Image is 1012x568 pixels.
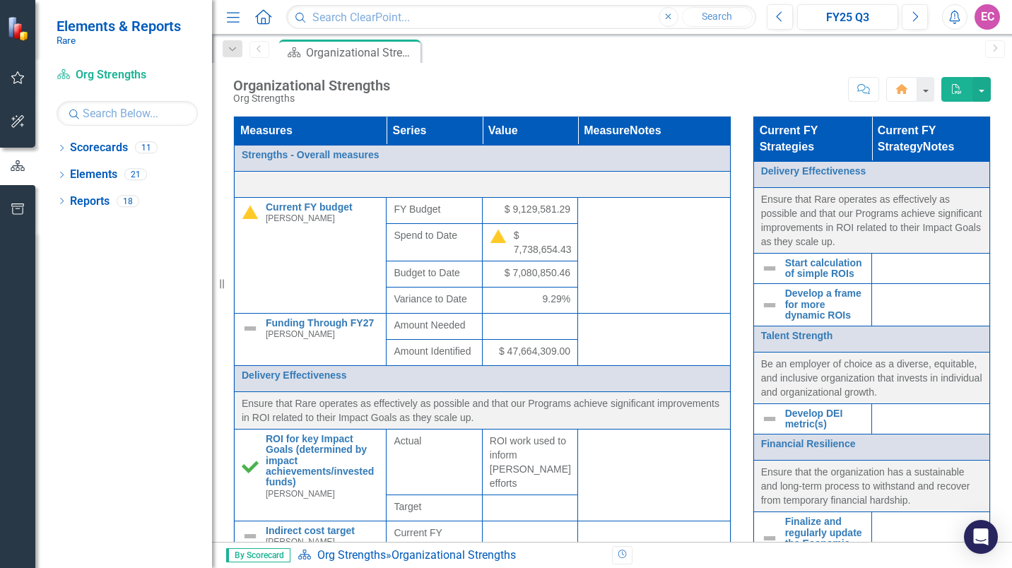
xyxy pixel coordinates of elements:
[235,145,731,171] td: Double-Click to Edit Right Click for Context Menu
[871,253,989,284] td: Double-Click to Edit
[394,318,474,332] span: Amount Needed
[235,391,731,429] td: Double-Click to Edit
[490,434,571,490] span: ROI work used to inform [PERSON_NAME] efforts
[761,260,778,277] img: Not Defined
[266,434,379,488] a: ROI for key Impact Goals (determined by impact achievements/invested funds)
[975,4,1000,30] button: EC
[482,521,577,558] td: Double-Click to Edit
[235,197,387,313] td: Double-Click to Edit Right Click for Context Menu
[242,528,259,545] img: Not Defined
[266,526,379,536] a: Indirect cost target
[57,101,198,126] input: Search Below...
[286,5,756,30] input: Search ClearPoint...
[797,4,898,30] button: FY25 Q3
[266,202,379,213] a: Current FY budget
[394,526,474,554] span: Current FY Forecast
[682,7,753,27] button: Search
[70,194,110,210] a: Reports
[753,187,989,253] td: Double-Click to Edit
[785,288,864,321] a: Develop a frame for more dynamic ROIs
[753,403,871,434] td: Double-Click to Edit Right Click for Context Menu
[578,429,731,521] td: Double-Click to Edit
[785,516,864,560] a: Finalize and regularly update the Economic Model
[70,167,117,183] a: Elements
[753,352,989,403] td: Double-Click to Edit
[70,140,128,156] a: Scorecards
[482,261,577,287] td: Double-Click to Edit
[871,284,989,326] td: Double-Click to Edit
[964,520,998,554] div: Open Intercom Messenger
[702,11,732,22] span: Search
[266,330,335,339] small: [PERSON_NAME]
[242,204,259,221] img: Caution
[761,331,982,341] a: Talent Strength
[578,197,731,313] td: Double-Click to Edit
[482,495,577,521] td: Double-Click to Edit
[514,228,572,256] span: $ 7,738,654.43
[871,512,989,565] td: Double-Click to Edit
[761,297,778,314] img: Not Defined
[802,9,893,26] div: FY25 Q3
[482,223,577,261] td: Double-Click to Edit
[871,403,989,434] td: Double-Click to Edit
[505,266,570,280] span: $ 7,080,850.46
[235,365,731,391] td: Double-Click to Edit Right Click for Context Menu
[482,429,577,495] td: Double-Click to Edit
[242,150,723,160] a: Strengths - Overall measures
[233,93,390,104] div: Org Strengths
[298,548,601,564] div: »
[394,202,474,216] span: FY Budget
[117,195,139,207] div: 18
[394,266,474,280] span: Budget to Date
[761,530,778,547] img: Not Defined
[542,292,570,306] span: 9.29%
[482,313,577,339] td: Double-Click to Edit
[57,35,181,46] small: Rare
[761,410,778,427] img: Not Defined
[242,370,723,381] a: Delivery Effectiveness
[482,339,577,365] td: Double-Click to Edit
[753,512,871,565] td: Double-Click to Edit Right Click for Context Menu
[394,344,474,358] span: Amount Identified
[242,458,259,475] img: At or Above Target
[785,258,864,280] a: Start calculation of simple ROIs
[317,548,386,562] a: Org Strengths
[266,490,335,499] small: [PERSON_NAME]
[753,284,871,326] td: Double-Click to Edit Right Click for Context Menu
[761,166,982,177] a: Delivery Effectiveness
[7,16,33,41] img: ClearPoint Strategy
[226,548,290,562] span: By Scorecard
[753,253,871,284] td: Double-Click to Edit Right Click for Context Menu
[235,171,731,197] td: Double-Click to Edit
[753,326,989,352] td: Double-Click to Edit Right Click for Context Menu
[578,313,731,365] td: Double-Click to Edit
[242,398,719,423] span: Ensure that Rare operates as effectively as possible and that our Programs achieve significant im...
[306,44,417,61] div: Organizational Strengths
[394,499,474,514] span: Target
[235,429,387,521] td: Double-Click to Edit Right Click for Context Menu
[499,344,570,358] span: $ 47,664,309.00
[266,318,379,329] a: Funding Through FY27
[785,408,864,430] a: Develop DEI metric(s)
[394,434,474,448] span: Actual
[753,161,989,187] td: Double-Click to Edit Right Click for Context Menu
[490,228,507,245] img: Caution
[753,461,989,512] td: Double-Click to Edit
[242,320,259,337] img: Not Defined
[394,228,474,242] span: Spend to Date
[753,434,989,461] td: Double-Click to Edit Right Click for Context Menu
[235,313,387,365] td: Double-Click to Edit Right Click for Context Menu
[761,466,970,506] span: Ensure that the organization has a sustainable and long-term process to withstand and recover fro...
[761,194,982,247] span: Ensure that Rare operates as effectively as possible and that our Programs achieve significant im...
[135,142,158,154] div: 11
[761,358,982,398] span: Be an employer of choice as a diverse, equitable, and inclusive organization that invests in indi...
[57,18,181,35] span: Elements & Reports
[482,197,577,223] td: Double-Click to Edit
[392,548,516,562] div: Organizational Strengths
[233,78,390,93] div: Organizational Strengths
[394,292,474,306] span: Variance to Date
[266,538,335,547] small: [PERSON_NAME]
[266,214,335,223] small: [PERSON_NAME]
[124,169,147,181] div: 21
